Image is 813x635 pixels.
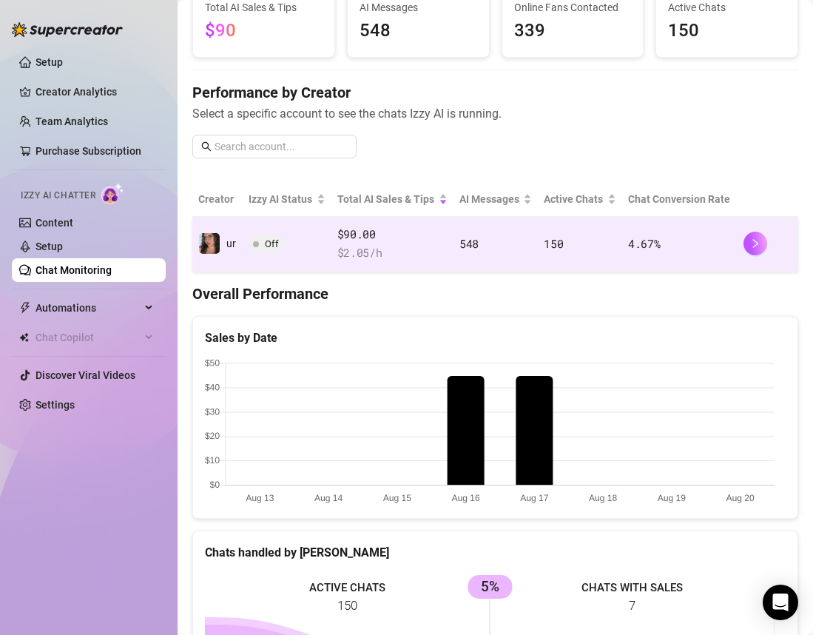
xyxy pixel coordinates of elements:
span: Chat Copilot [36,326,141,349]
a: Settings [36,399,75,411]
a: Setup [36,241,63,252]
span: Izzy AI Status [249,191,314,207]
div: Chats handled by [PERSON_NAME] [205,543,786,562]
span: Select a specific account to see the chats Izzy AI is running. [192,104,798,123]
th: AI Messages [453,182,539,217]
span: AI Messages [459,191,521,207]
span: Off [265,238,279,249]
a: Creator Analytics [36,80,154,104]
a: Discover Viral Videos [36,369,135,381]
span: 339 [514,17,632,45]
span: $90 [205,20,236,41]
span: 150 [668,17,786,45]
button: right [743,232,767,255]
img: ur [199,233,220,254]
input: Search account... [215,138,348,155]
span: Active Chats [544,191,604,207]
span: 150 [544,236,563,251]
th: Total AI Sales & Tips [331,182,453,217]
span: Total AI Sales & Tips [337,191,436,207]
th: Chat Conversion Rate [622,182,738,217]
span: Automations [36,296,141,320]
span: ur [226,238,236,249]
h4: Performance by Creator [192,82,798,103]
a: Purchase Subscription [36,145,141,157]
a: Setup [36,56,63,68]
span: $ 2.05 /h [337,244,448,262]
span: $90.00 [337,226,448,243]
span: search [201,141,212,152]
img: AI Chatter [101,183,124,204]
h4: Overall Performance [192,283,798,304]
th: Izzy AI Status [243,182,331,217]
a: Content [36,217,73,229]
th: Creator [192,182,243,217]
img: logo-BBDzfeDw.svg [12,22,123,37]
span: 548 [360,17,477,45]
a: Chat Monitoring [36,264,112,276]
th: Active Chats [538,182,622,217]
span: 548 [459,236,479,251]
span: 4.67 % [628,236,661,251]
span: Izzy AI Chatter [21,189,95,203]
div: Sales by Date [205,329,786,347]
div: Open Intercom Messenger [763,585,798,620]
img: Chat Copilot [19,332,29,343]
a: Team Analytics [36,115,108,127]
span: thunderbolt [19,302,31,314]
span: right [750,238,760,249]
